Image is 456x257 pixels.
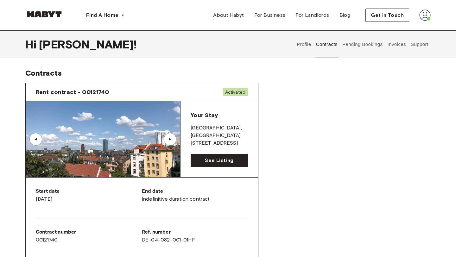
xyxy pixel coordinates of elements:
div: 00121740 [36,229,142,244]
a: About Habyt [208,9,249,22]
a: Blog [334,9,356,22]
img: Habyt [25,11,63,17]
span: Get in Touch [371,11,404,19]
div: ▲ [33,137,39,141]
img: avatar [419,9,431,21]
span: For Landlords [295,11,329,19]
button: Support [410,30,429,58]
p: Start date [36,188,142,195]
p: [GEOGRAPHIC_DATA] , [GEOGRAPHIC_DATA] [191,124,248,140]
button: Contracts [315,30,338,58]
span: Blog [339,11,351,19]
p: End date [142,188,248,195]
span: Find A Home [86,11,118,19]
span: For Business [254,11,286,19]
span: Activated [223,88,248,96]
div: DE-04-032-001-01HF [142,229,248,244]
button: Invoices [387,30,407,58]
span: Rent contract - 00121740 [36,88,109,96]
div: user profile tabs [294,30,431,58]
p: Ref. number [142,229,248,236]
button: Pending Bookings [341,30,383,58]
p: Contract number [36,229,142,236]
span: Contracts [25,68,62,78]
button: Get in Touch [365,9,409,22]
a: See Listing [191,154,248,167]
span: Your Stay [191,112,218,119]
a: For Business [249,9,291,22]
img: Image of the room [26,101,180,177]
a: For Landlords [290,9,334,22]
p: [STREET_ADDRESS] [191,140,248,147]
span: Hi [25,38,39,51]
div: ▲ [167,137,173,141]
button: Find A Home [81,9,130,22]
span: See Listing [205,157,233,164]
div: Indefinitive duration contract [142,188,248,203]
div: [DATE] [36,188,142,203]
button: Profile [296,30,312,58]
span: [PERSON_NAME] ! [39,38,137,51]
span: About Habyt [213,11,244,19]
